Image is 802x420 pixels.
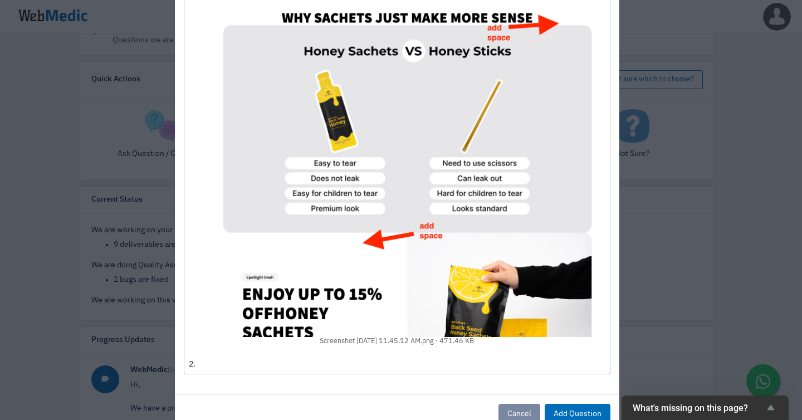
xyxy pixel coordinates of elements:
a: Screenshot [DATE] 11.45.12 AM.png 471.46 KB [189,161,605,345]
button: Show survey - What's missing on this page? [633,401,777,414]
span: What's missing on this page? [633,403,764,413]
span: 471.46 KB [436,338,474,345]
span: Screenshot [DATE] 11.45.12 AM.png [320,338,434,345]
